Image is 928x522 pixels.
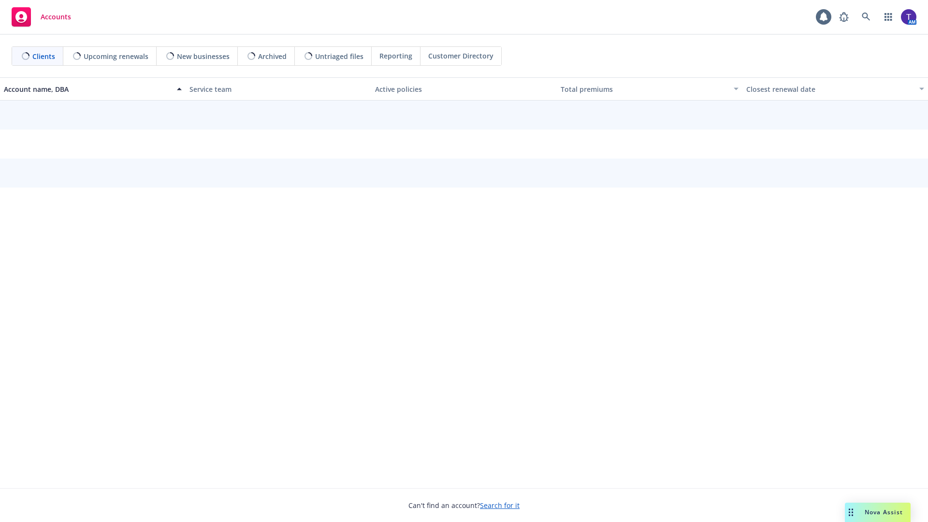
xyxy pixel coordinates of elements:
[8,3,75,30] a: Accounts
[742,77,928,101] button: Closest renewal date
[32,51,55,61] span: Clients
[480,501,520,510] a: Search for it
[845,503,911,522] button: Nova Assist
[557,77,742,101] button: Total premiums
[84,51,148,61] span: Upcoming renewals
[258,51,287,61] span: Archived
[315,51,363,61] span: Untriaged files
[845,503,857,522] div: Drag to move
[746,84,913,94] div: Closest renewal date
[865,508,903,516] span: Nova Assist
[189,84,367,94] div: Service team
[4,84,171,94] div: Account name, DBA
[856,7,876,27] a: Search
[177,51,230,61] span: New businesses
[561,84,728,94] div: Total premiums
[379,51,412,61] span: Reporting
[879,7,898,27] a: Switch app
[834,7,854,27] a: Report a Bug
[41,13,71,21] span: Accounts
[408,500,520,510] span: Can't find an account?
[186,77,371,101] button: Service team
[375,84,553,94] div: Active policies
[428,51,493,61] span: Customer Directory
[371,77,557,101] button: Active policies
[901,9,916,25] img: photo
